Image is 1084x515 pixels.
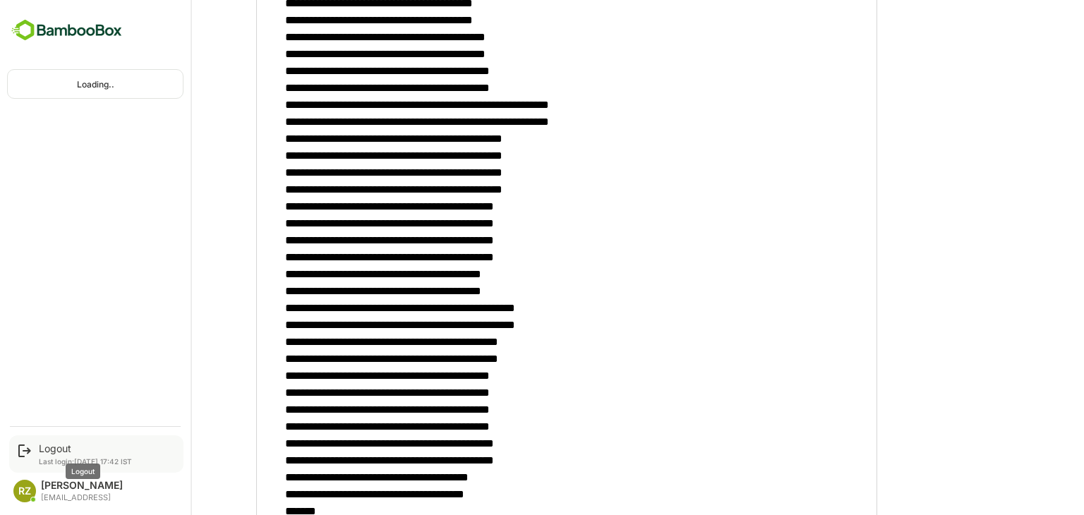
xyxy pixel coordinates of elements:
div: RZ [13,480,36,502]
p: Last login: [DATE] 17:42 IST [39,457,132,466]
div: [EMAIL_ADDRESS] [41,493,123,502]
div: [PERSON_NAME] [41,480,123,492]
div: Logout [39,442,132,454]
img: BambooboxFullLogoMark.5f36c76dfaba33ec1ec1367b70bb1252.svg [7,17,126,44]
div: Loading.. [8,70,183,98]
